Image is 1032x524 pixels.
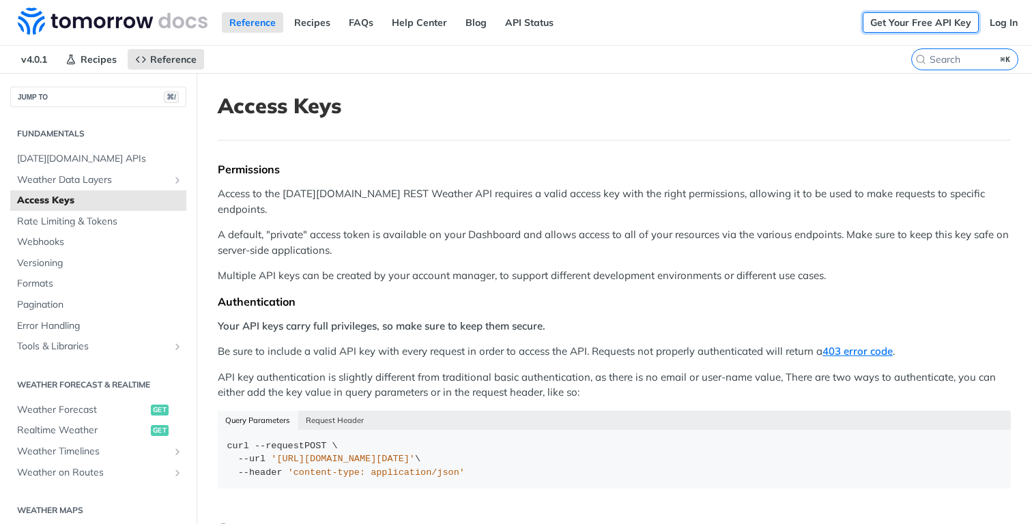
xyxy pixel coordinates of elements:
span: Error Handling [17,319,183,333]
span: Weather Forecast [17,403,147,417]
a: Weather Forecastget [10,400,186,420]
span: --header [238,467,283,478]
a: Reference [128,49,204,70]
strong: Your API keys carry full privileges, so make sure to keep them secure. [218,319,545,332]
a: Help Center [384,12,455,33]
span: --request [255,441,304,451]
a: Formats [10,274,186,294]
p: Be sure to include a valid API key with every request in order to access the API. Requests not pr... [218,344,1011,360]
span: curl [227,441,249,451]
button: Show subpages for Weather on Routes [172,467,183,478]
a: Recipes [287,12,338,33]
p: A default, "private" access token is available on your Dashboard and allows access to all of your... [218,227,1011,258]
a: Log In [982,12,1025,33]
a: Tools & LibrariesShow subpages for Tools & Libraries [10,336,186,357]
span: Versioning [17,257,183,270]
h1: Access Keys [218,93,1011,118]
a: Weather on RoutesShow subpages for Weather on Routes [10,463,186,483]
span: v4.0.1 [14,49,55,70]
a: Pagination [10,295,186,315]
a: Recipes [58,49,124,70]
span: Realtime Weather [17,424,147,437]
span: Rate Limiting & Tokens [17,215,183,229]
a: Realtime Weatherget [10,420,186,441]
button: Show subpages for Tools & Libraries [172,341,183,352]
button: Request Header [298,411,372,430]
kbd: ⌘K [997,53,1014,66]
span: Weather Data Layers [17,173,169,187]
span: Weather on Routes [17,466,169,480]
span: Pagination [17,298,183,312]
a: [DATE][DOMAIN_NAME] APIs [10,149,186,169]
p: API key authentication is slightly different from traditional basic authentication, as there is n... [218,370,1011,401]
div: Permissions [218,162,1011,176]
button: Show subpages for Weather Timelines [172,446,183,457]
span: '[URL][DOMAIN_NAME][DATE]' [271,454,415,464]
a: Reference [222,12,283,33]
a: Get Your Free API Key [863,12,979,33]
a: Webhooks [10,232,186,252]
a: API Status [498,12,561,33]
a: Weather Data LayersShow subpages for Weather Data Layers [10,170,186,190]
p: Multiple API keys can be created by your account manager, to support different development enviro... [218,268,1011,284]
span: Access Keys [17,194,183,207]
a: Blog [458,12,494,33]
button: Show subpages for Weather Data Layers [172,175,183,186]
div: POST \ \ [227,439,1002,480]
button: JUMP TO⌘/ [10,87,186,107]
span: --url [238,454,266,464]
span: Reference [150,53,197,65]
a: FAQs [341,12,381,33]
span: Formats [17,277,183,291]
h2: Fundamentals [10,128,186,140]
h2: Weather Maps [10,504,186,516]
h2: Weather Forecast & realtime [10,379,186,391]
p: Access to the [DATE][DOMAIN_NAME] REST Weather API requires a valid access key with the right per... [218,186,1011,217]
span: ⌘/ [164,91,179,103]
a: Versioning [10,253,186,274]
span: get [151,405,169,416]
span: [DATE][DOMAIN_NAME] APIs [17,152,183,166]
a: Access Keys [10,190,186,211]
svg: Search [915,54,926,65]
div: Authentication [218,295,1011,308]
span: 'content-type: application/json' [288,467,465,478]
a: Rate Limiting & Tokens [10,212,186,232]
span: Tools & Libraries [17,340,169,353]
a: Error Handling [10,316,186,336]
img: Tomorrow.io Weather API Docs [18,8,207,35]
a: Weather TimelinesShow subpages for Weather Timelines [10,441,186,462]
span: Weather Timelines [17,445,169,458]
span: Webhooks [17,235,183,249]
span: get [151,425,169,436]
span: Recipes [81,53,117,65]
a: 403 error code [822,345,893,358]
